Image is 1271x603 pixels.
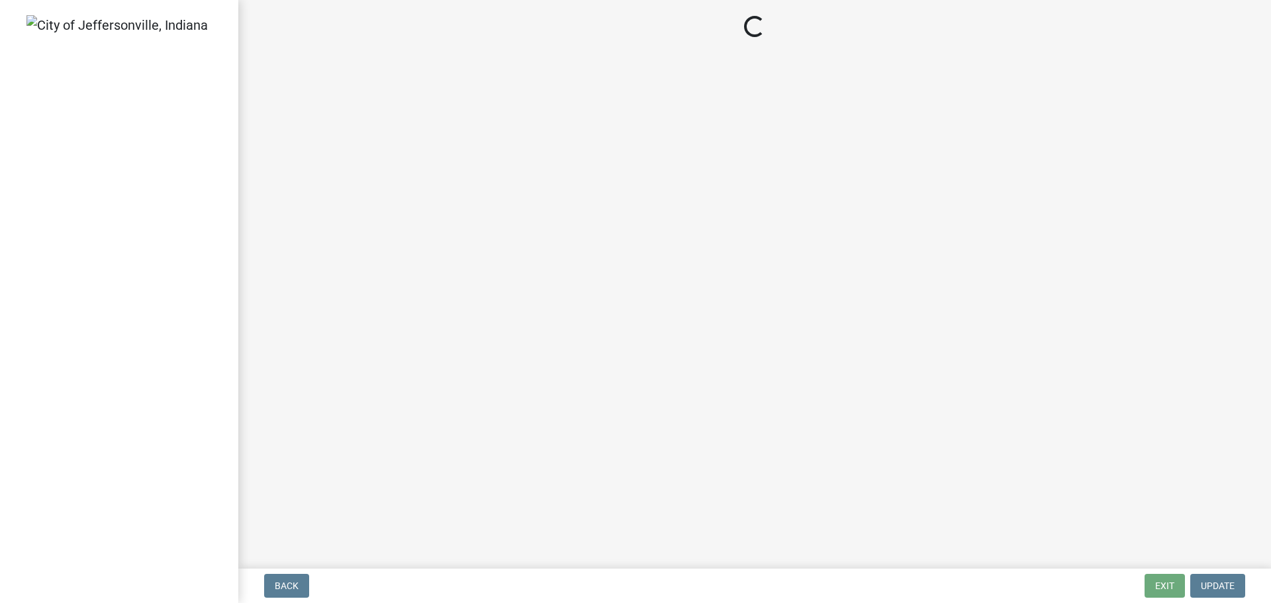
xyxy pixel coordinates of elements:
[1145,574,1185,598] button: Exit
[1190,574,1245,598] button: Update
[275,580,299,591] span: Back
[26,15,208,35] img: City of Jeffersonville, Indiana
[1201,580,1235,591] span: Update
[264,574,309,598] button: Back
